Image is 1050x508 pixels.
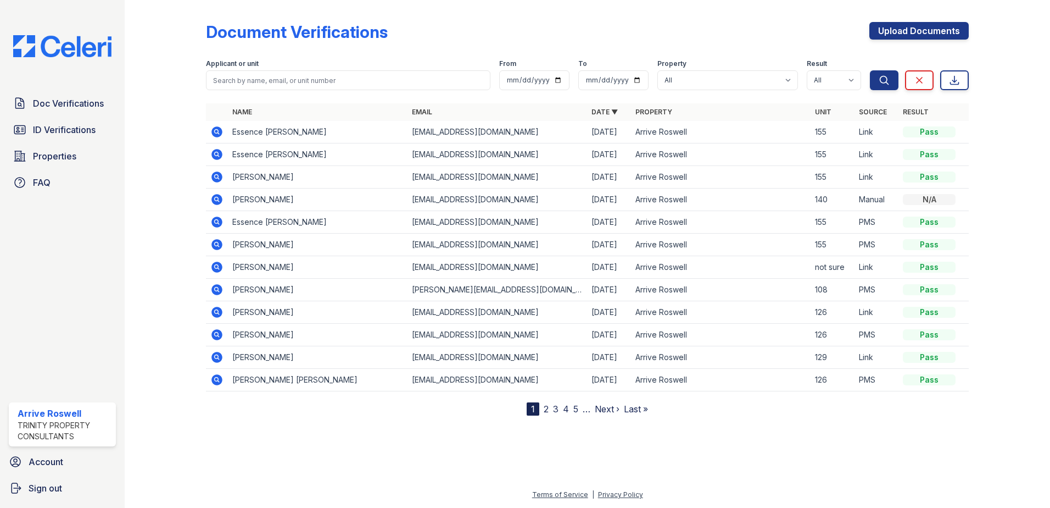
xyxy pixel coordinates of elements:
td: Link [854,346,898,369]
td: [EMAIL_ADDRESS][DOMAIN_NAME] [407,346,587,369]
td: [DATE] [587,324,631,346]
td: [EMAIL_ADDRESS][DOMAIN_NAME] [407,166,587,189]
td: Essence [PERSON_NAME] [228,121,407,143]
div: Pass [903,374,956,385]
a: Properties [9,145,116,167]
td: Link [854,143,898,166]
td: [EMAIL_ADDRESS][DOMAIN_NAME] [407,211,587,234]
td: 126 [811,369,854,391]
div: Pass [903,262,956,273]
a: 5 [573,404,578,415]
td: [PERSON_NAME] [228,324,407,346]
a: Unit [815,108,831,116]
td: Arrive Roswell [631,166,811,189]
span: Properties [33,150,76,163]
td: Link [854,121,898,143]
td: Essence [PERSON_NAME] [228,211,407,234]
a: ID Verifications [9,119,116,141]
div: Arrive Roswell [18,407,111,420]
td: Link [854,256,898,279]
td: Arrive Roswell [631,234,811,256]
td: Arrive Roswell [631,211,811,234]
a: 2 [544,404,549,415]
td: [EMAIL_ADDRESS][DOMAIN_NAME] [407,256,587,279]
input: Search by name, email, or unit number [206,70,490,90]
div: Pass [903,149,956,160]
td: [DATE] [587,369,631,391]
td: 155 [811,121,854,143]
td: [DATE] [587,211,631,234]
td: [DATE] [587,121,631,143]
div: | [592,490,594,499]
span: FAQ [33,176,51,189]
span: … [583,402,590,416]
div: Pass [903,172,956,183]
div: Pass [903,307,956,318]
span: Doc Verifications [33,97,104,110]
td: [DATE] [587,256,631,279]
div: Document Verifications [206,22,388,42]
td: PMS [854,234,898,256]
td: [PERSON_NAME] [228,234,407,256]
td: Essence [PERSON_NAME] [228,143,407,166]
a: Property [635,108,672,116]
div: Pass [903,126,956,137]
div: Trinity Property Consultants [18,420,111,442]
a: 4 [563,404,569,415]
td: PMS [854,369,898,391]
td: 140 [811,189,854,211]
a: Privacy Policy [598,490,643,499]
td: Arrive Roswell [631,189,811,211]
td: Arrive Roswell [631,279,811,301]
td: [PERSON_NAME] [228,189,407,211]
td: [EMAIL_ADDRESS][DOMAIN_NAME] [407,324,587,346]
span: Account [29,455,63,468]
a: Sign out [4,477,120,499]
td: [PERSON_NAME] [228,346,407,369]
td: [DATE] [587,346,631,369]
td: 126 [811,324,854,346]
td: Arrive Roswell [631,301,811,324]
td: Arrive Roswell [631,256,811,279]
div: N/A [903,194,956,205]
td: Manual [854,189,898,211]
td: [DATE] [587,166,631,189]
a: Date ▼ [591,108,618,116]
div: Pass [903,239,956,250]
a: Result [903,108,929,116]
td: [EMAIL_ADDRESS][DOMAIN_NAME] [407,189,587,211]
a: Doc Verifications [9,92,116,114]
a: Next › [595,404,619,415]
label: Property [657,59,686,68]
td: [DATE] [587,301,631,324]
td: 155 [811,166,854,189]
td: [EMAIL_ADDRESS][DOMAIN_NAME] [407,234,587,256]
td: [PERSON_NAME] [228,301,407,324]
div: Pass [903,329,956,340]
td: [EMAIL_ADDRESS][DOMAIN_NAME] [407,301,587,324]
a: Upload Documents [869,22,969,40]
label: To [578,59,587,68]
a: Email [412,108,432,116]
td: 129 [811,346,854,369]
td: [EMAIL_ADDRESS][DOMAIN_NAME] [407,121,587,143]
label: Result [807,59,827,68]
td: Arrive Roswell [631,143,811,166]
td: PMS [854,279,898,301]
td: Arrive Roswell [631,324,811,346]
td: Link [854,166,898,189]
td: 108 [811,279,854,301]
div: Pass [903,352,956,363]
div: Pass [903,284,956,295]
span: ID Verifications [33,123,96,136]
div: 1 [527,402,539,416]
a: FAQ [9,172,116,194]
td: [DATE] [587,279,631,301]
td: 155 [811,143,854,166]
td: 155 [811,234,854,256]
label: From [499,59,516,68]
a: Last » [624,404,648,415]
td: [EMAIL_ADDRESS][DOMAIN_NAME] [407,369,587,391]
td: Link [854,301,898,324]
